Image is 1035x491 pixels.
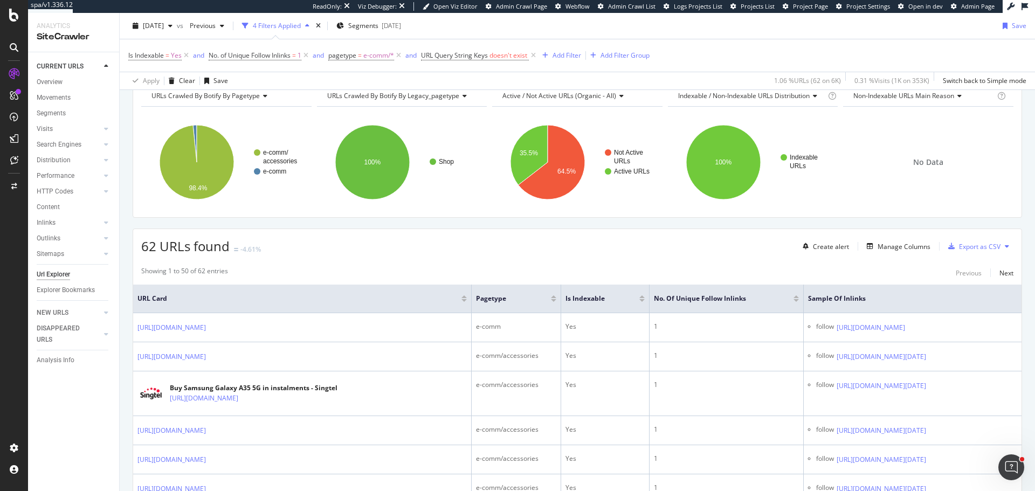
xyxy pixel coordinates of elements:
img: Equal [234,248,238,251]
text: Not Active [614,149,643,156]
div: 4 Filters Applied [253,21,301,30]
text: URLs [790,162,806,170]
a: Admin Crawl Page [486,2,547,11]
a: Projects List [730,2,775,11]
svg: A chart. [317,115,486,209]
a: [URL][DOMAIN_NAME][DATE] [837,454,926,465]
button: Save [998,17,1026,34]
span: vs [177,21,185,30]
div: Explorer Bookmarks [37,285,95,296]
svg: A chart. [668,115,837,209]
div: A chart. [141,115,310,209]
span: No. of Unique Follow Inlinks [209,51,291,60]
a: [URL][DOMAIN_NAME][DATE] [837,381,926,391]
div: Showing 1 to 50 of 62 entries [141,266,228,279]
div: Buy Samsung Galaxy A35 5G in instalments - Singtel [170,383,337,393]
div: Overview [37,77,63,88]
div: Switch back to Simple mode [943,76,1026,85]
a: Open Viz Editor [423,2,478,11]
div: Create alert [813,242,849,251]
div: e-comm/accessories [476,351,557,361]
text: 100% [364,158,381,166]
a: Logs Projects List [664,2,722,11]
div: CURRENT URLS [37,61,84,72]
div: Yes [565,322,644,331]
a: Project Settings [836,2,890,11]
button: Create alert [798,238,849,255]
a: [URL][DOMAIN_NAME] [137,454,206,465]
div: and [193,51,204,60]
div: Performance [37,170,74,182]
a: [URL][DOMAIN_NAME] [137,322,206,333]
div: Export as CSV [959,242,1000,251]
div: A chart. [492,115,661,209]
span: Project Page [793,2,828,10]
span: doesn't exist [489,51,527,60]
div: SiteCrawler [37,31,111,43]
div: follow [816,351,834,362]
div: follow [816,454,834,465]
span: Logs Projects List [674,2,722,10]
a: NEW URLS [37,307,101,319]
span: = [358,51,362,60]
span: Indexable / Non-Indexable URLs distribution [678,91,810,100]
div: Viz Debugger: [358,2,397,11]
div: follow [816,322,834,333]
text: URLs [614,157,630,165]
a: [URL][DOMAIN_NAME] [137,425,206,436]
text: Shop [439,158,454,165]
div: e-comm/accessories [476,454,557,464]
div: 1 [654,425,799,434]
div: -4.61% [240,245,261,254]
h4: Indexable / Non-Indexable URLs Distribution [676,87,826,105]
button: Manage Columns [862,240,930,253]
text: 100% [715,158,732,166]
text: 35.5% [520,149,538,157]
span: = [165,51,169,60]
a: [URL][DOMAIN_NAME] [837,322,905,333]
div: e-comm/accessories [476,425,557,434]
div: Add Filter Group [601,51,650,60]
span: Sample of Inlinks [808,294,1001,303]
div: Url Explorer [37,269,70,280]
span: No Data [913,157,943,168]
a: Admin Page [951,2,995,11]
span: Is Indexable [128,51,164,60]
div: follow [816,425,834,436]
div: Yes [565,454,644,464]
span: URL Query String Keys [421,51,488,60]
span: Yes [171,48,182,63]
div: Save [1012,21,1026,30]
a: Movements [37,92,112,103]
button: and [405,50,417,60]
a: Open in dev [898,2,943,11]
text: Active URLs [614,168,650,175]
h4: Active / Not Active URLs [500,87,653,105]
span: = [292,51,296,60]
div: Clear [179,76,195,85]
a: Inlinks [37,217,101,229]
div: Inlinks [37,217,56,229]
div: Add Filter [553,51,581,60]
span: 1 [298,48,301,63]
div: Next [999,268,1013,278]
a: [URL][DOMAIN_NAME][DATE] [837,425,926,436]
a: HTTP Codes [37,186,101,197]
a: [URL][DOMAIN_NAME] [170,393,238,404]
button: and [193,50,204,60]
text: 98.4% [189,184,207,192]
div: 1.06 % URLs ( 62 on 6K ) [774,76,841,85]
a: [URL][DOMAIN_NAME][DATE] [837,351,926,362]
text: Indexable [790,154,818,161]
span: Active / Not Active URLs (organic - all) [502,91,616,100]
button: Clear [164,72,195,89]
div: and [405,51,417,60]
div: Previous [956,268,982,278]
span: URLs Crawled By Botify By pagetype [151,91,260,100]
div: HTTP Codes [37,186,73,197]
span: 2025 Aug. 3rd [143,21,164,30]
div: Yes [565,425,644,434]
div: Search Engines [37,139,81,150]
a: Url Explorer [37,269,112,280]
